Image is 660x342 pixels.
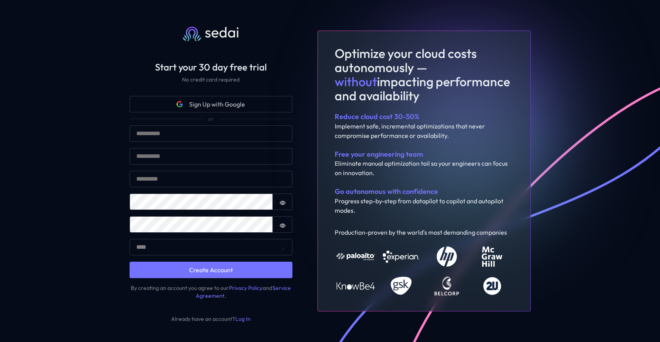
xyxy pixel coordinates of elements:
div: Already have an account? [130,315,292,323]
div: Go autonomous with confidence [335,187,514,196]
div: No credit card required [117,76,305,84]
button: Show password [273,194,292,210]
a: Log In [235,315,251,323]
svg: Google icon [177,101,183,107]
button: Google iconSign Up with Google [130,96,292,112]
span: Sign Up with Google [189,100,245,109]
a: Privacy Policy [229,284,263,292]
h1: Optimize your cloud costs autonomously — impacting performance and availability [335,46,514,103]
button: Show password [273,216,292,233]
a: Service Agreement [196,284,291,300]
div: Implement safe, incremental optimizations that never compromise performance or availability. [335,121,514,140]
div: Progress step-by-step from datapilot to copilot and autopilot modes. [335,196,514,215]
div: Free your engineering team [335,150,514,159]
div: Reduce cloud cost 30-50% [335,112,514,121]
div: Production-proven by the world's most demanding companies [335,228,514,237]
button: Create Account [130,262,292,278]
div: Eliminate manual optimization toil so your engineers can focus on innovation. [335,159,514,177]
span: without [335,74,377,89]
h2: Start your 30 day free trial [117,62,305,73]
div: By creating an account you agree to our and . [130,284,292,300]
